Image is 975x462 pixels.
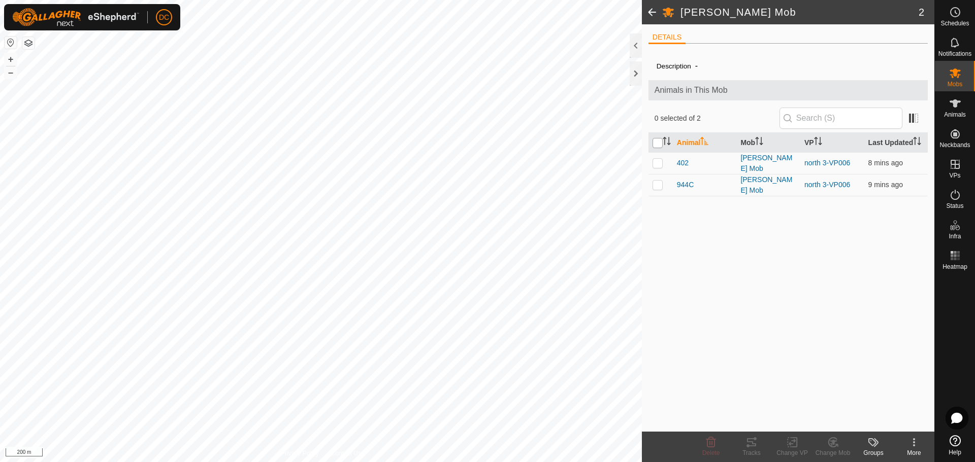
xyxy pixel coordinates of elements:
span: Delete [702,449,720,456]
button: Map Layers [22,37,35,49]
span: 2 [919,5,924,20]
div: [PERSON_NAME] Mob [740,174,796,196]
button: – [5,66,17,79]
p-sorticon: Activate to sort [913,138,921,147]
a: Privacy Policy [281,449,319,458]
p-sorticon: Activate to sort [814,138,822,147]
a: north 3-VP006 [804,159,850,167]
span: 402 [677,158,689,168]
span: Help [949,449,961,455]
span: Mobs [948,81,962,87]
th: Mob [736,133,800,153]
button: Reset Map [5,37,17,49]
div: Change VP [772,448,812,457]
li: DETAILS [648,32,686,44]
button: + [5,53,17,65]
th: VP [800,133,864,153]
span: Status [946,203,963,209]
span: - [691,57,702,74]
span: DC [159,12,169,23]
span: Heatmap [942,264,967,270]
p-sorticon: Activate to sort [700,138,708,147]
th: Last Updated [864,133,928,153]
span: Neckbands [939,142,970,148]
div: Groups [853,448,894,457]
span: 23 Aug 2025, 7:05 pm [868,181,903,189]
span: Schedules [940,20,969,26]
img: Gallagher Logo [12,8,139,26]
span: Infra [949,233,961,239]
th: Animal [673,133,737,153]
div: More [894,448,934,457]
div: Change Mob [812,448,853,457]
span: Notifications [938,51,971,57]
label: Description [657,62,691,70]
p-sorticon: Activate to sort [663,138,671,147]
span: Animals in This Mob [655,84,922,96]
div: [PERSON_NAME] Mob [740,153,796,174]
span: 0 selected of 2 [655,113,779,124]
h2: [PERSON_NAME] Mob [680,6,919,18]
a: Contact Us [331,449,361,458]
input: Search (S) [779,108,902,129]
span: VPs [949,172,960,179]
a: Help [935,431,975,459]
p-sorticon: Activate to sort [755,138,763,147]
div: Tracks [731,448,772,457]
a: north 3-VP006 [804,181,850,189]
span: 23 Aug 2025, 7:05 pm [868,159,903,167]
span: 944C [677,180,694,190]
span: Animals [944,112,966,118]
